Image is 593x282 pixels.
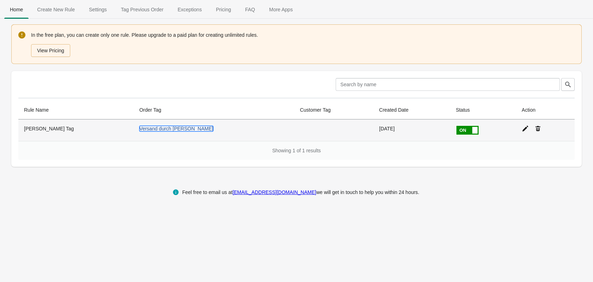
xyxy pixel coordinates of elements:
[294,101,373,119] th: Customer Tag
[182,188,419,196] div: Feel free to email us at we will get in touch to help you within 24 hours.
[516,101,575,119] th: Action
[18,119,134,141] th: [PERSON_NAME] Tag
[134,101,294,119] th: Order Tag
[336,78,560,91] input: Search by name
[31,44,70,57] button: View Pricing
[82,0,114,19] button: Settings
[239,3,260,16] span: FAQ
[31,31,575,58] div: In the free plan, you can create only one rule. Please upgrade to a paid plan for creating unlimi...
[373,119,450,141] td: [DATE]
[18,141,575,160] div: Showing 1 of 1 results
[210,3,237,16] span: Pricing
[139,126,213,131] a: Versand durch [PERSON_NAME]
[373,101,450,119] th: Created Date
[4,3,29,16] span: Home
[115,3,169,16] span: Tag Previous Order
[450,101,516,119] th: Status
[172,3,207,16] span: Exceptions
[83,3,113,16] span: Settings
[263,3,298,16] span: More Apps
[233,189,316,195] a: [EMAIL_ADDRESS][DOMAIN_NAME]
[3,0,30,19] button: Home
[30,0,82,19] button: Create_New_Rule
[18,101,134,119] th: Rule Name
[31,3,80,16] span: Create New Rule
